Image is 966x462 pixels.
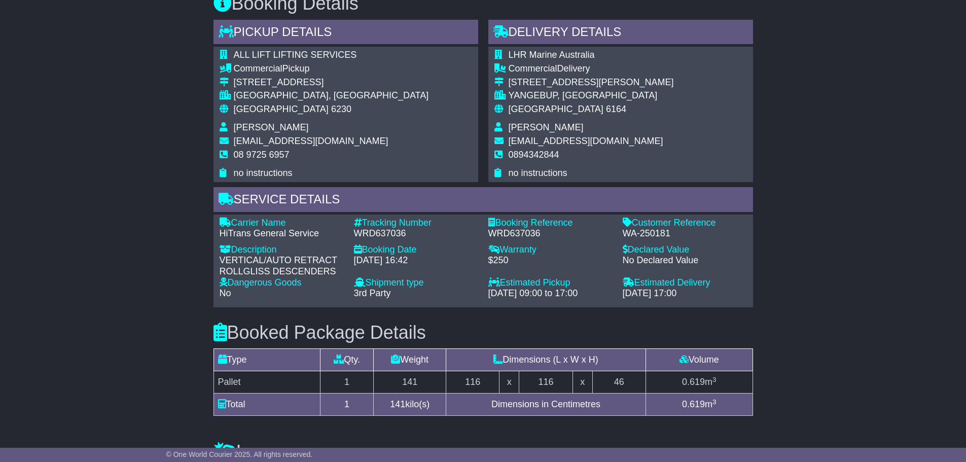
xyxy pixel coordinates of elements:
[509,122,584,132] span: [PERSON_NAME]
[519,371,573,394] td: 116
[712,398,717,406] sup: 3
[509,90,674,101] div: YANGEBUP, [GEOGRAPHIC_DATA]
[509,50,595,60] span: LHR Marine Australia
[646,371,753,394] td: m
[354,228,478,239] div: WRD637036
[220,228,344,239] div: HiTrans General Service
[623,218,747,229] div: Customer Reference
[623,244,747,256] div: Declared Value
[446,394,646,416] td: Dimensions in Centimetres
[509,63,557,74] span: Commercial
[213,20,478,47] div: Pickup Details
[234,122,309,132] span: [PERSON_NAME]
[488,244,613,256] div: Warranty
[320,394,373,416] td: 1
[509,168,567,178] span: no instructions
[234,63,282,74] span: Commercial
[646,349,753,371] td: Volume
[623,228,747,239] div: WA-250181
[488,288,613,299] div: [DATE] 09:00 to 17:00
[213,442,753,462] h3: Insurance
[623,288,747,299] div: [DATE] 17:00
[499,371,519,394] td: x
[646,394,753,416] td: m
[220,244,344,256] div: Description
[320,349,373,371] td: Qty.
[374,394,446,416] td: kilo(s)
[213,187,753,215] div: Service Details
[592,371,646,394] td: 46
[374,349,446,371] td: Weight
[488,218,613,229] div: Booking Reference
[213,323,753,343] h3: Booked Package Details
[234,90,429,101] div: [GEOGRAPHIC_DATA], [GEOGRAPHIC_DATA]
[331,104,351,114] span: 6230
[213,349,320,371] td: Type
[354,244,478,256] div: Booking Date
[509,63,674,75] div: Delivery
[623,255,747,266] div: No Declared Value
[166,450,313,458] span: © One World Courier 2025. All rights reserved.
[446,371,499,394] td: 116
[220,277,344,289] div: Dangerous Goods
[509,150,559,160] span: 0894342844
[354,218,478,229] div: Tracking Number
[509,77,674,88] div: [STREET_ADDRESS][PERSON_NAME]
[488,277,613,289] div: Estimated Pickup
[623,277,747,289] div: Estimated Delivery
[213,371,320,394] td: Pallet
[374,371,446,394] td: 141
[213,394,320,416] td: Total
[446,349,646,371] td: Dimensions (L x W x H)
[220,255,344,277] div: VERTICAL/AUTO RETRACT ROLLGLISS DESCENDERS
[234,104,329,114] span: [GEOGRAPHIC_DATA]
[390,399,405,409] span: 141
[573,371,592,394] td: x
[488,228,613,239] div: WRD637036
[488,255,613,266] div: $250
[320,371,373,394] td: 1
[234,63,429,75] div: Pickup
[234,50,357,60] span: ALL LIFT LIFTING SERVICES
[220,288,231,298] span: No
[354,288,391,298] span: 3rd Party
[234,150,290,160] span: 08 9725 6957
[682,399,705,409] span: 0.619
[354,277,478,289] div: Shipment type
[682,377,705,387] span: 0.619
[488,20,753,47] div: Delivery Details
[234,136,388,146] span: [EMAIL_ADDRESS][DOMAIN_NAME]
[509,136,663,146] span: [EMAIL_ADDRESS][DOMAIN_NAME]
[220,218,344,229] div: Carrier Name
[354,255,478,266] div: [DATE] 16:42
[606,104,626,114] span: 6164
[234,77,429,88] div: [STREET_ADDRESS]
[234,168,293,178] span: no instructions
[509,104,603,114] span: [GEOGRAPHIC_DATA]
[712,376,717,383] sup: 3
